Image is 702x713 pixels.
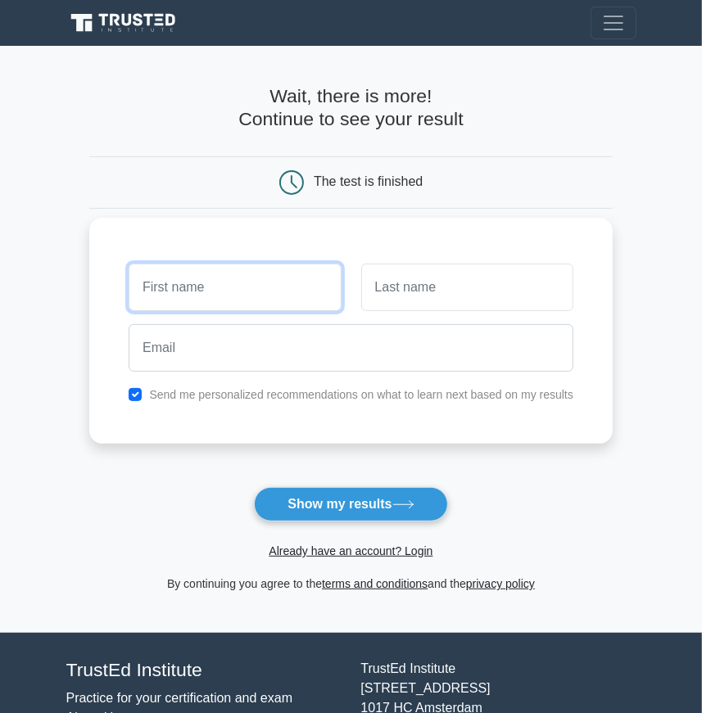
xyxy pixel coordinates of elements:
a: Practice for your certification and exam [66,691,293,705]
button: Toggle navigation [591,7,636,39]
a: terms and conditions [322,577,428,590]
input: Last name [361,264,573,311]
h4: TrustEd Institute [66,659,342,682]
input: First name [129,264,341,311]
a: privacy policy [466,577,535,590]
label: Send me personalized recommendations on what to learn next based on my results [149,388,573,401]
button: Show my results [254,487,447,521]
h4: Wait, there is more! Continue to see your result [89,85,613,130]
input: Email [129,324,573,372]
div: By continuing you agree to the and the [79,574,623,593]
div: The test is finished [314,174,423,188]
a: Already have an account? Login [269,544,433,557]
